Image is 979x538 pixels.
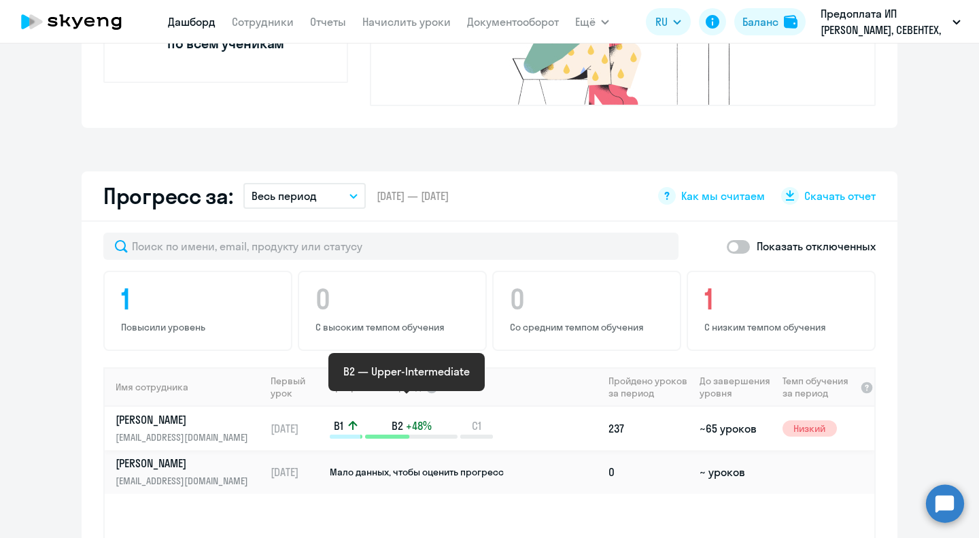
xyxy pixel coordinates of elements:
[243,183,366,209] button: Весь период
[681,188,765,203] span: Как мы считаем
[742,14,778,30] div: Баланс
[783,420,837,437] span: Низкий
[116,430,256,445] p: [EMAIL_ADDRESS][DOMAIN_NAME]
[103,182,233,209] h2: Прогресс за:
[603,367,694,407] th: Пройдено уроков за период
[116,473,256,488] p: [EMAIL_ADDRESS][DOMAIN_NAME]
[804,188,876,203] span: Скачать отчет
[575,14,596,30] span: Ещё
[343,363,470,380] p: B2 — Upper-Intermediate
[783,375,856,399] span: Темп обучения за период
[392,418,403,433] span: B2
[694,450,776,494] td: ~ уроков
[646,8,691,35] button: RU
[406,418,432,433] span: +48%
[105,367,265,407] th: Имя сотрудника
[265,367,328,407] th: Первый урок
[655,14,668,30] span: RU
[116,456,264,488] a: [PERSON_NAME][EMAIL_ADDRESS][DOMAIN_NAME]
[472,418,481,433] span: C1
[116,456,256,471] p: [PERSON_NAME]
[116,412,264,445] a: [PERSON_NAME][EMAIL_ADDRESS][DOMAIN_NAME]
[757,238,876,254] p: Показать отключенных
[121,283,279,316] h4: 1
[116,412,256,427] p: [PERSON_NAME]
[168,15,216,29] a: Дашборд
[310,15,346,29] a: Отчеты
[603,407,694,450] td: 237
[377,188,449,203] span: [DATE] — [DATE]
[814,5,967,38] button: Предоплата ИП [PERSON_NAME], СЕВЕНТЕХ, ООО
[362,15,451,29] a: Начислить уроки
[334,418,343,433] span: B1
[734,8,806,35] button: Балансbalance
[784,15,797,29] img: balance
[467,15,559,29] a: Документооборот
[603,450,694,494] td: 0
[330,466,504,478] span: Мало данных, чтобы оценить прогресс
[265,450,328,494] td: [DATE]
[575,8,609,35] button: Ещё
[704,283,862,316] h4: 1
[694,367,776,407] th: До завершения уровня
[103,233,679,260] input: Поиск по имени, email, продукту или статусу
[121,321,279,333] p: Повысили уровень
[265,407,328,450] td: [DATE]
[252,188,317,204] p: Весь период
[694,407,776,450] td: ~65 уроков
[704,321,862,333] p: С низким темпом обучения
[821,5,947,38] p: Предоплата ИП [PERSON_NAME], СЕВЕНТЕХ, ООО
[232,15,294,29] a: Сотрудники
